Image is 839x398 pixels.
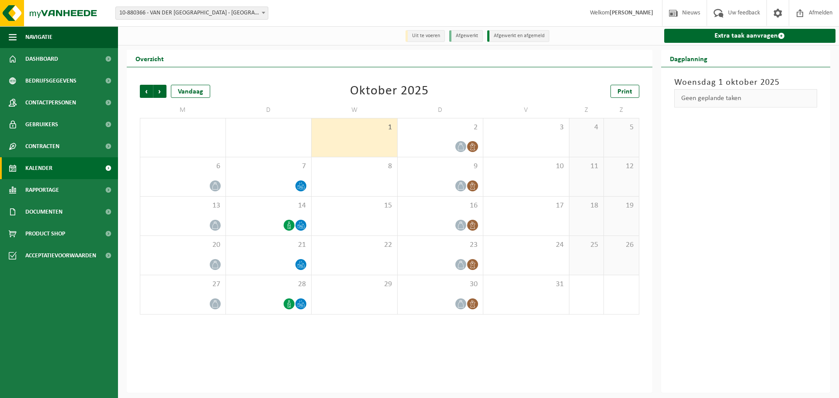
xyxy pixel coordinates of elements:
[488,123,565,132] span: 3
[25,114,58,135] span: Gebruikers
[230,201,307,211] span: 14
[574,240,600,250] span: 25
[488,280,565,289] span: 31
[312,102,398,118] td: W
[226,102,312,118] td: D
[617,88,632,95] span: Print
[25,201,62,223] span: Documenten
[316,123,393,132] span: 1
[483,102,569,118] td: V
[488,201,565,211] span: 17
[145,280,221,289] span: 27
[25,70,76,92] span: Bedrijfsgegevens
[608,123,634,132] span: 5
[604,102,639,118] td: Z
[316,162,393,171] span: 8
[402,280,479,289] span: 30
[25,179,59,201] span: Rapportage
[661,50,716,67] h2: Dagplanning
[608,201,634,211] span: 19
[145,201,221,211] span: 13
[608,162,634,171] span: 12
[488,240,565,250] span: 24
[25,48,58,70] span: Dashboard
[610,10,653,16] strong: [PERSON_NAME]
[402,201,479,211] span: 16
[25,223,65,245] span: Product Shop
[25,26,52,48] span: Navigatie
[25,245,96,266] span: Acceptatievoorwaarden
[569,102,604,118] td: Z
[398,102,484,118] td: D
[25,157,52,179] span: Kalender
[230,162,307,171] span: 7
[449,30,483,42] li: Afgewerkt
[664,29,836,43] a: Extra taak aanvragen
[402,240,479,250] span: 23
[674,89,818,107] div: Geen geplande taken
[127,50,173,67] h2: Overzicht
[487,30,549,42] li: Afgewerkt en afgemeld
[116,7,268,19] span: 10-880366 - VAN DER VALK HOTEL BRUGGE - OOSTKAMP - OOSTKAMP
[25,92,76,114] span: Contactpersonen
[171,85,210,98] div: Vandaag
[406,30,445,42] li: Uit te voeren
[316,201,393,211] span: 15
[145,240,221,250] span: 20
[574,162,600,171] span: 11
[115,7,268,20] span: 10-880366 - VAN DER VALK HOTEL BRUGGE - OOSTKAMP - OOSTKAMP
[574,201,600,211] span: 18
[316,280,393,289] span: 29
[402,162,479,171] span: 9
[610,85,639,98] a: Print
[316,240,393,250] span: 22
[230,280,307,289] span: 28
[153,85,166,98] span: Volgende
[140,102,226,118] td: M
[140,85,153,98] span: Vorige
[488,162,565,171] span: 10
[350,85,429,98] div: Oktober 2025
[25,135,59,157] span: Contracten
[402,123,479,132] span: 2
[608,240,634,250] span: 26
[145,162,221,171] span: 6
[574,123,600,132] span: 4
[674,76,818,89] h3: Woensdag 1 oktober 2025
[230,240,307,250] span: 21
